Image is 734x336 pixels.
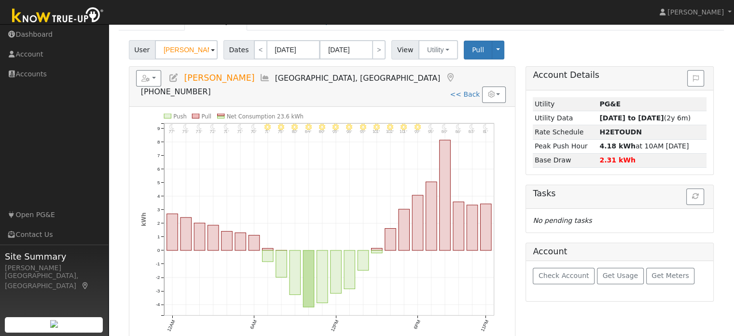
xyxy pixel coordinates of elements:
p: 71° [235,130,245,133]
i: 1PM - Clear [346,124,352,130]
i: 11PM - Clear [483,124,488,130]
a: Edit User (28832) [168,73,179,83]
text: 2 [157,220,160,226]
i: 3PM - Clear [374,124,380,130]
td: Rate Schedule [533,125,597,139]
i: 6PM - Clear [414,124,420,130]
text: Push [173,113,187,119]
p: 73° [194,130,204,133]
text: kWh [140,212,147,226]
div: [GEOGRAPHIC_DATA], [GEOGRAPHIC_DATA] [5,271,103,291]
rect: onclick="" [290,250,301,295]
i: 4AM - Clear [224,124,229,130]
p: 72° [208,130,218,133]
span: Check Account [539,272,589,279]
text: 6PM [413,319,421,330]
button: Check Account [533,268,595,284]
span: [PERSON_NAME] [667,8,724,16]
button: Utility [418,40,458,59]
rect: onclick="" [440,140,451,250]
p: 99° [358,130,368,133]
span: Get Usage [603,272,638,279]
rect: onclick="" [317,250,328,303]
rect: onclick="" [221,231,232,250]
rect: onclick="" [385,228,396,250]
strong: Y [599,128,642,136]
text: 12AM [166,319,176,332]
span: Dates [223,40,254,59]
text: 1 [157,234,160,239]
button: Get Meters [646,268,695,284]
rect: onclick="" [371,250,382,253]
text: 7 [157,153,160,158]
button: Pull [464,41,492,59]
td: Base Draw [533,153,597,167]
span: [PERSON_NAME] [184,73,254,83]
text: 8 [157,139,160,145]
h5: Account [533,247,567,256]
i: 9AM - Clear [291,124,298,130]
i: 2PM - Clear [360,124,366,130]
span: User [129,40,155,59]
text: 5 [157,180,160,185]
p: 71° [262,130,272,133]
i: 2AM - Clear [197,124,202,130]
a: Map [81,282,90,290]
strong: 2.31 kWh [599,156,636,164]
span: Get Meters [651,272,689,279]
rect: onclick="" [358,250,369,270]
h5: Account Details [533,70,706,80]
p: 86° [453,130,463,133]
rect: onclick="" [303,250,314,307]
i: No pending tasks [533,217,592,224]
i: 12AM - Clear [169,124,174,130]
p: 96° [344,130,354,133]
td: at 10AM [DATE] [598,139,707,153]
rect: onclick="" [194,223,205,250]
rect: onclick="" [344,250,355,289]
button: Issue History [687,70,704,87]
i: 7PM - Clear [429,124,433,130]
text: 6AM [249,319,258,330]
rect: onclick="" [467,205,478,250]
i: 3AM - Clear [210,124,215,130]
input: Select a User [155,40,218,59]
rect: onclick="" [276,250,287,278]
img: retrieve [50,320,58,328]
i: 8AM - Clear [278,124,284,130]
button: Refresh [686,189,704,205]
p: 81° [481,130,491,133]
p: 95° [426,130,436,133]
p: 89° [317,130,327,133]
i: 10PM - Clear [470,124,474,130]
rect: onclick="" [180,218,192,250]
rect: onclick="" [262,248,273,250]
p: 77° [166,130,177,133]
rect: onclick="" [399,209,410,250]
p: 89° [440,130,450,133]
strong: [DATE] to [DATE] [599,114,664,122]
a: Multi-Series Graph [260,73,270,83]
i: 11AM - Clear [319,124,325,130]
p: 101° [399,130,409,133]
p: 75° [180,130,191,133]
rect: onclick="" [249,235,260,250]
a: < [254,40,267,59]
p: 102° [385,130,395,133]
span: [GEOGRAPHIC_DATA], [GEOGRAPHIC_DATA] [275,73,441,83]
rect: onclick="" [412,195,423,250]
text: 0 [157,248,160,253]
rect: onclick="" [481,204,492,250]
p: 83° [467,130,477,133]
text: Pull [201,113,211,119]
span: Pull [472,46,484,54]
rect: onclick="" [331,250,342,293]
i: 5PM - Clear [401,124,407,130]
p: 101° [371,130,381,133]
rect: onclick="" [262,250,273,262]
rect: onclick="" [235,233,246,250]
td: Utility Data [533,111,597,125]
rect: onclick="" [453,202,464,250]
span: View [391,40,419,59]
text: 11PM [480,319,490,332]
